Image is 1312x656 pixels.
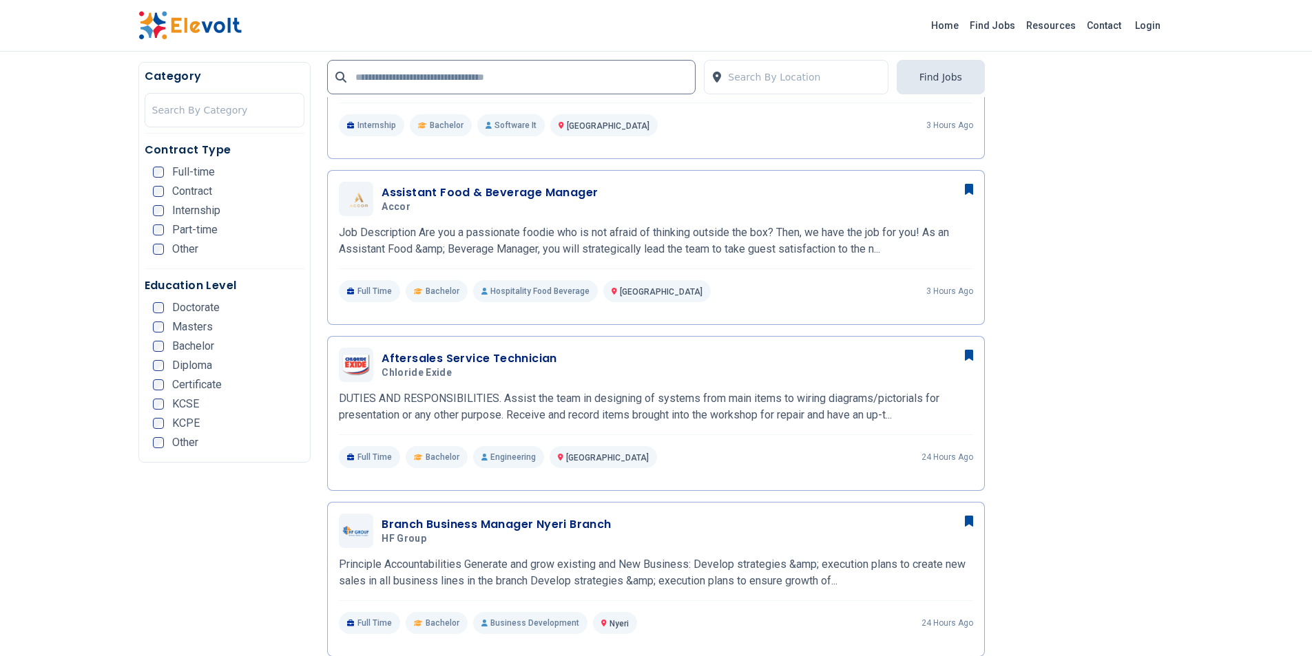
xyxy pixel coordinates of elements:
[153,224,164,235] input: Part-time
[172,244,198,255] span: Other
[897,60,985,94] button: Find Jobs
[145,68,305,85] h5: Category
[138,11,242,40] img: Elevolt
[153,418,164,429] input: KCPE
[339,612,400,634] p: Full Time
[172,224,218,235] span: Part-time
[153,186,164,197] input: Contract
[339,514,973,634] a: HF GroupBranch Business Manager Nyeri BranchHF GroupPrinciple Accountabilities Generate and grow ...
[153,302,164,313] input: Doctorate
[477,114,545,136] p: Software It
[610,619,629,628] span: Nyeri
[926,14,964,36] a: Home
[172,379,222,390] span: Certificate
[172,321,213,332] span: Masters
[382,367,452,379] span: Chloride Exide
[566,453,649,463] span: [GEOGRAPHIC_DATA]
[172,341,214,352] span: Bachelor
[145,277,305,294] h5: Education Level
[172,205,220,216] span: Internship
[473,446,544,468] p: Engineering
[339,114,404,136] p: Internship
[342,526,370,536] img: HF Group
[153,205,164,216] input: Internship
[1021,14,1081,36] a: Resources
[926,120,973,131] p: 3 hours ago
[1081,14,1127,36] a: Contact
[382,533,426,545] span: HF Group
[339,182,973,302] a: AccorAssistant Food & Beverage ManagerAccorJob Description Are you a passionate foodie who is not...
[339,556,973,589] p: Principle Accountabilities Generate and grow existing and New Business: Develop strategies &amp; ...
[426,617,459,628] span: Bachelor
[342,354,370,377] img: Chloride Exide
[473,612,587,634] p: Business Development
[426,452,459,463] span: Bachelor
[153,321,164,332] input: Masters
[172,360,212,371] span: Diploma
[153,167,164,178] input: Full-time
[172,302,220,313] span: Doctorate
[473,280,598,302] p: Hospitality Food Beverage
[382,350,557,367] h3: Aftersales Service Technician
[339,224,973,257] p: Job Description Are you a passionate foodie who is not afraid of thinking outside the box? Then, ...
[921,617,973,628] p: 24 hours ago
[1243,590,1312,656] iframe: Chat Widget
[172,437,198,448] span: Other
[430,120,464,131] span: Bachelor
[339,390,973,423] p: DUTIES AND RESPONSIBILITIES. Assist the team in designing of systems from main items to wiring di...
[1127,12,1169,39] a: Login
[172,186,212,197] span: Contract
[339,348,973,468] a: Chloride ExideAftersales Service TechnicianChloride ExideDUTIES AND RESPONSIBILITIES. Assist the ...
[339,280,400,302] p: Full Time
[921,452,973,463] p: 24 hours ago
[426,286,459,297] span: Bachelor
[382,516,611,533] h3: Branch Business Manager Nyeri Branch
[153,379,164,390] input: Certificate
[172,167,215,178] span: Full-time
[172,418,200,429] span: KCPE
[172,399,199,410] span: KCSE
[342,191,370,208] img: Accor
[926,286,973,297] p: 3 hours ago
[153,437,164,448] input: Other
[339,446,400,468] p: Full Time
[620,287,702,297] span: [GEOGRAPHIC_DATA]
[153,399,164,410] input: KCSE
[567,121,649,131] span: [GEOGRAPHIC_DATA]
[1001,62,1174,475] iframe: Advertisement
[382,184,598,201] h3: Assistant Food & Beverage Manager
[153,244,164,255] input: Other
[153,360,164,371] input: Diploma
[145,142,305,158] h5: Contract Type
[382,201,410,213] span: Accor
[964,14,1021,36] a: Find Jobs
[153,341,164,352] input: Bachelor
